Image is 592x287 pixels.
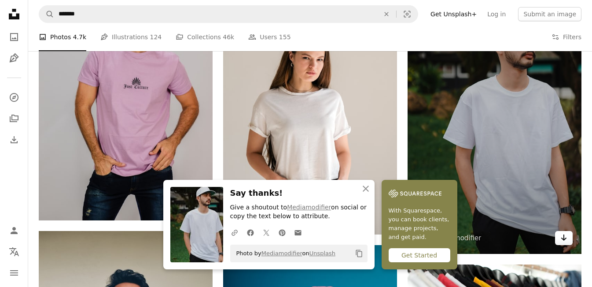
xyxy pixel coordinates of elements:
[552,23,581,51] button: Filters
[389,206,450,242] span: With Squarespace, you can book clients, manage projects, and get paid.
[5,243,23,261] button: Language
[5,131,23,149] a: Download History
[5,222,23,239] a: Log in / Sign up
[389,248,450,262] div: Get Started
[425,7,482,21] a: Get Unsplash+
[230,203,368,221] p: Give a shoutout to on social or copy the text below to attribute.
[5,5,23,25] a: Home — Unsplash
[5,28,23,46] a: Photos
[5,110,23,127] a: Collections
[258,224,274,241] a: Share on Twitter
[408,119,581,127] a: man in white crew neck t-shirt standing on green grass field during daytime
[279,32,291,42] span: 155
[482,7,511,21] a: Log in
[176,23,234,51] a: Collections 46k
[150,32,162,42] span: 124
[309,250,335,257] a: Unsplash
[243,224,258,241] a: Share on Facebook
[389,187,441,200] img: file-1747939142011-51e5cc87e3c9
[397,6,418,22] button: Visual search
[223,100,397,108] a: a woman in black pants and a white shirt
[377,6,396,22] button: Clear
[290,224,306,241] a: Share over email
[230,187,368,200] h3: Say thanks!
[232,246,336,261] span: Photo by on
[274,224,290,241] a: Share on Pinterest
[5,264,23,282] button: Menu
[382,180,457,269] a: With Squarespace, you can book clients, manage projects, and get paid.Get Started
[39,6,54,22] button: Search Unsplash
[248,23,290,51] a: Users 155
[223,32,234,42] span: 46k
[39,5,418,23] form: Find visuals sitewide
[434,234,481,242] a: Mediamodifier
[39,86,213,93] a: man in pink crew neck t-shirt wearing black sunglasses
[287,204,331,211] a: Mediamodifier
[555,231,573,245] a: Download
[5,49,23,67] a: Illustrations
[261,250,302,257] a: Mediamodifier
[5,89,23,106] a: Explore
[518,7,581,21] button: Submit an image
[352,246,367,261] button: Copy to clipboard
[100,23,162,51] a: Illustrations 124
